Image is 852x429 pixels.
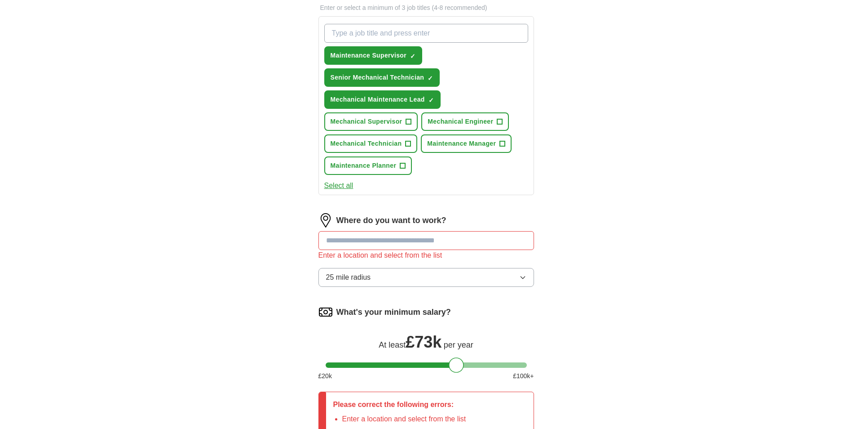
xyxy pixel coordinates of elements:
[336,306,451,318] label: What's your minimum salary?
[336,214,446,227] label: Where do you want to work?
[342,414,466,425] li: Enter a location and select from the list
[406,333,441,351] span: £ 73k
[318,371,332,381] span: £ 20 k
[324,134,418,153] button: Mechanical Technician
[427,139,496,148] span: Maintenance Manager
[324,90,441,109] button: Mechanical Maintenance Lead✓
[331,51,407,60] span: Maintenance Supervisor
[324,68,440,87] button: Senior Mechanical Technician✓
[421,112,509,131] button: Mechanical Engineer
[444,340,473,349] span: per year
[333,399,466,410] p: Please correct the following errors:
[331,73,424,82] span: Senior Mechanical Technician
[324,180,353,191] button: Select all
[324,156,412,175] button: Maintenance Planner
[428,97,434,104] span: ✓
[318,213,333,228] img: location.png
[421,134,512,153] button: Maintenance Manager
[331,139,402,148] span: Mechanical Technician
[331,117,402,126] span: Mechanical Supervisor
[326,272,371,283] span: 25 mile radius
[324,112,418,131] button: Mechanical Supervisor
[318,305,333,319] img: salary.png
[318,3,534,13] p: Enter or select a minimum of 3 job titles (4-8 recommended)
[379,340,406,349] span: At least
[428,75,433,82] span: ✓
[324,24,528,43] input: Type a job title and press enter
[331,95,425,104] span: Mechanical Maintenance Lead
[318,250,534,261] div: Enter a location and select from the list
[513,371,534,381] span: £ 100 k+
[324,46,423,65] button: Maintenance Supervisor✓
[410,53,415,60] span: ✓
[318,268,534,287] button: 25 mile radius
[331,161,397,170] span: Maintenance Planner
[428,117,493,126] span: Mechanical Engineer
